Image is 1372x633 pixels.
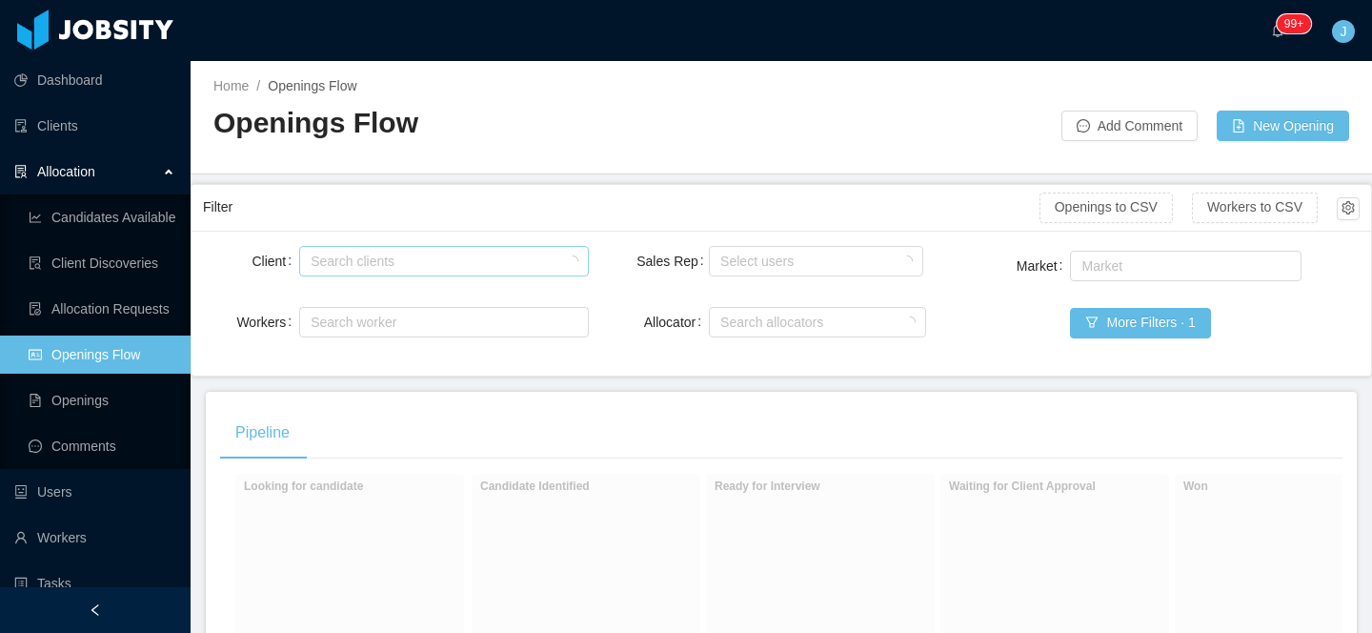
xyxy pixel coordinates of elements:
[14,519,175,557] a: icon: userWorkers
[1017,258,1071,274] label: Market
[14,61,175,99] a: icon: pie-chartDashboard
[1070,308,1210,338] button: icon: filterMore Filters · 1
[1061,111,1198,141] button: icon: messageAdd Comment
[901,255,913,269] i: icon: loading
[1341,20,1347,43] span: J
[220,406,305,459] div: Pipeline
[14,165,28,178] i: icon: solution
[720,252,903,271] div: Select users
[14,473,175,511] a: icon: robotUsers
[311,313,559,332] div: Search worker
[311,252,568,271] div: Search clients
[904,316,916,330] i: icon: loading
[644,315,709,330] label: Allocator
[203,190,1039,225] div: Filter
[213,104,781,143] h2: Openings Flow
[29,427,175,465] a: icon: messageComments
[567,255,578,269] i: icon: loading
[14,564,175,602] a: icon: profileTasks
[256,78,260,93] span: /
[305,311,315,334] input: Workers
[720,313,906,332] div: Search allocators
[29,381,175,419] a: icon: file-textOpenings
[29,290,175,328] a: icon: file-doneAllocation Requests
[252,254,299,269] label: Client
[29,244,175,282] a: icon: file-searchClient Discoveries
[37,164,95,179] span: Allocation
[1277,14,1311,33] sup: 166
[236,315,299,330] label: Workers
[1081,256,1281,276] div: Market
[14,107,175,145] a: icon: auditClients
[715,250,725,273] input: Sales Rep
[636,254,711,269] label: Sales Rep
[1337,197,1360,220] button: icon: setting
[1271,24,1284,37] i: icon: bell
[1076,255,1086,277] input: Market
[213,78,249,93] a: Home
[1192,193,1318,223] button: Workers to CSV
[715,311,725,334] input: Allocator
[268,78,356,93] span: Openings Flow
[29,336,175,374] a: icon: idcardOpenings Flow
[1217,111,1349,141] button: icon: file-addNew Opening
[29,198,175,236] a: icon: line-chartCandidates Available
[305,250,315,273] input: Client
[1039,193,1173,223] button: Openings to CSV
